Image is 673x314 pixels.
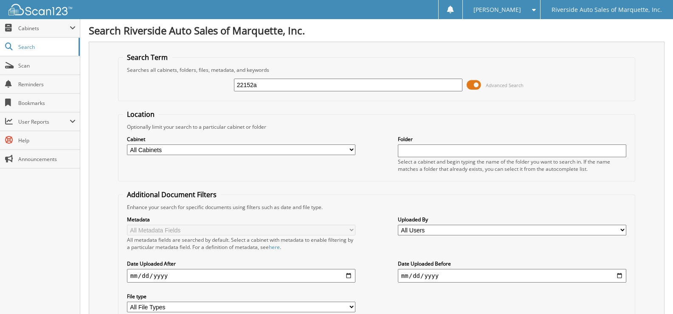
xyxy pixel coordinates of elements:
label: Cabinet [127,136,355,143]
a: here [269,243,280,251]
label: Date Uploaded After [127,260,355,267]
legend: Search Term [123,53,172,62]
label: File type [127,293,355,300]
input: start [127,269,355,283]
div: Select a cabinet and begin typing the name of the folder you want to search in. If the name match... [398,158,626,173]
input: end [398,269,626,283]
span: Advanced Search [486,82,524,88]
div: Optionally limit your search to a particular cabinet or folder [123,123,631,130]
span: Reminders [18,81,76,88]
span: User Reports [18,118,70,125]
div: Enhance your search for specific documents using filters such as date and file type. [123,204,631,211]
label: Folder [398,136,626,143]
legend: Additional Document Filters [123,190,221,199]
legend: Location [123,110,159,119]
label: Date Uploaded Before [398,260,626,267]
label: Uploaded By [398,216,626,223]
label: Metadata [127,216,355,223]
span: Help [18,137,76,144]
span: Search [18,43,74,51]
span: Cabinets [18,25,70,32]
span: [PERSON_NAME] [473,7,521,12]
div: Searches all cabinets, folders, files, metadata, and keywords [123,66,631,74]
img: scan123-logo-white.svg [8,4,72,15]
span: Scan [18,62,76,69]
span: Bookmarks [18,99,76,107]
span: Riverside Auto Sales of Marquette, Inc. [552,7,662,12]
span: Announcements [18,156,76,163]
h1: Search Riverside Auto Sales of Marquette, Inc. [89,23,665,37]
div: All metadata fields are searched by default. Select a cabinet with metadata to enable filtering b... [127,236,355,251]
